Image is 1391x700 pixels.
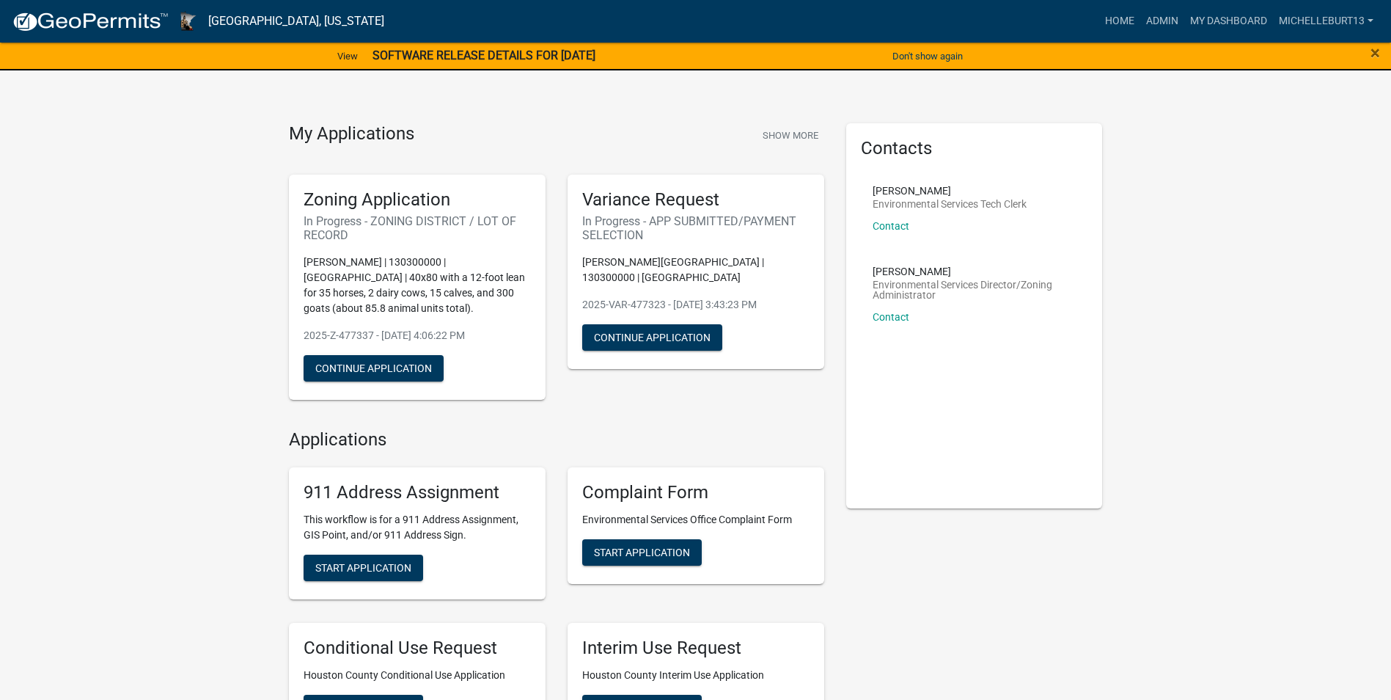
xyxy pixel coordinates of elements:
p: Houston County Interim Use Application [582,668,810,683]
h5: Zoning Application [304,189,531,211]
p: 2025-VAR-477323 - [DATE] 3:43:23 PM [582,297,810,313]
p: [PERSON_NAME][GEOGRAPHIC_DATA] | 130300000 | [GEOGRAPHIC_DATA] [582,255,810,285]
h5: Complaint Form [582,482,810,503]
a: View [331,44,364,68]
a: michelleburt13 [1273,7,1379,35]
p: Environmental Services Office Complaint Form [582,512,810,528]
button: Start Application [304,555,423,581]
h5: Conditional Use Request [304,638,531,659]
p: 2025-Z-477337 - [DATE] 4:06:22 PM [304,328,531,343]
p: [PERSON_NAME] [873,266,1076,277]
h5: Contacts [861,138,1088,159]
p: Environmental Services Director/Zoning Administrator [873,280,1076,300]
button: Start Application [582,539,702,566]
p: [PERSON_NAME] | 130300000 | [GEOGRAPHIC_DATA] | 40x80 with a 12-foot lean for 35 horses, 2 dairy ... [304,255,531,316]
a: My Dashboard [1184,7,1273,35]
p: Houston County Conditional Use Application [304,668,531,683]
h6: In Progress - APP SUBMITTED/PAYMENT SELECTION [582,214,810,242]
span: Start Application [315,562,411,574]
span: × [1370,43,1380,63]
p: [PERSON_NAME] [873,186,1027,196]
h6: In Progress - ZONING DISTRICT / LOT OF RECORD [304,214,531,242]
a: Home [1099,7,1140,35]
a: Contact [873,311,909,323]
img: Houston County, Minnesota [180,11,197,31]
h5: Variance Request [582,189,810,211]
span: Start Application [594,547,690,558]
strong: SOFTWARE RELEASE DETAILS FOR [DATE] [372,48,595,62]
button: Show More [757,123,824,147]
button: Close [1370,44,1380,62]
p: Environmental Services Tech Clerk [873,199,1027,209]
a: Admin [1140,7,1184,35]
p: This workflow is for a 911 Address Assignment, GIS Point, and/or 911 Address Sign. [304,512,531,543]
button: Continue Application [582,324,722,351]
h4: My Applications [289,123,414,145]
h5: Interim Use Request [582,638,810,659]
h4: Applications [289,429,824,451]
h5: 911 Address Assignment [304,482,531,503]
button: Continue Application [304,355,444,382]
button: Don't show again [887,44,969,68]
a: Contact [873,220,909,232]
a: [GEOGRAPHIC_DATA], [US_STATE] [208,9,384,34]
